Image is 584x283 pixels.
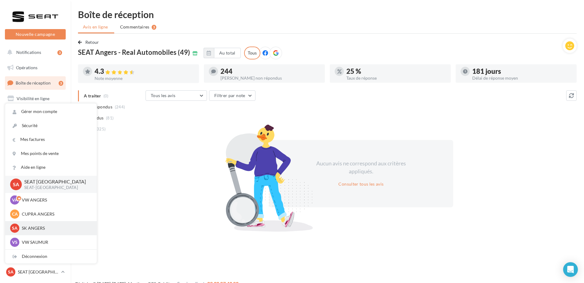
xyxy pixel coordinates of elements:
span: Visibilité en ligne [17,96,49,101]
button: Retour [78,39,102,46]
span: VA [12,197,18,203]
a: Contacts [4,123,67,135]
div: 3 [59,81,63,86]
p: SEAT-[GEOGRAPHIC_DATA] [24,185,87,191]
p: VW SAUMUR [22,239,89,245]
div: Tous [244,47,260,59]
div: Taux de réponse [346,76,446,80]
button: Au total [204,48,241,58]
div: Open Intercom Messenger [563,262,578,277]
button: Consulter tous les avis [336,180,386,188]
p: SEAT [GEOGRAPHIC_DATA] [18,269,59,275]
div: 181 jours [472,68,572,75]
div: Note moyenne [95,76,194,81]
button: Notifications 3 [4,46,64,59]
a: Boîte de réception3 [4,76,67,89]
a: Visibilité en ligne [4,92,67,105]
div: 3 [152,25,156,30]
span: SA [12,225,18,231]
div: [PERSON_NAME] non répondus [220,76,320,80]
p: SEAT [GEOGRAPHIC_DATA] [24,178,87,185]
div: Aucun avis ne correspond aux critères appliqués. [308,160,414,175]
span: (244) [115,104,125,109]
span: SA [13,181,19,188]
div: 244 [220,68,320,75]
span: VS [12,239,18,245]
span: Boîte de réception [16,80,51,85]
a: SA SEAT [GEOGRAPHIC_DATA] [5,266,66,278]
a: Sécurité [5,119,97,133]
span: Retour [85,40,99,45]
a: Mes points de vente [5,147,97,160]
button: Au total [214,48,241,58]
a: Campagnes DataOnDemand [4,189,67,207]
a: Médiathèque [4,138,67,151]
p: CUPRA ANGERS [22,211,89,217]
p: VW ANGERS [22,197,89,203]
a: Aide en ligne [5,160,97,174]
div: 25 % [346,68,446,75]
a: PLV et print personnalisable [4,168,67,186]
span: (325) [95,126,106,131]
span: (81) [106,115,114,120]
a: Opérations [4,61,67,74]
button: Filtrer par note [209,90,255,101]
p: SK ANGERS [22,225,89,231]
div: Délai de réponse moyen [472,76,572,80]
span: CA [12,211,18,217]
div: Boîte de réception [78,10,577,19]
a: Gérer mon compte [5,105,97,119]
div: 3 [57,50,62,55]
span: SEAT Angers - Real Automobiles (49) [78,49,190,56]
button: Nouvelle campagne [5,29,66,40]
a: Calendrier [4,153,67,166]
a: Mes factures [5,133,97,146]
span: Opérations [16,65,37,70]
span: Tous les avis [151,93,176,98]
span: Commentaires [120,24,150,30]
button: Tous les avis [146,90,207,101]
div: 4.3 [95,68,194,75]
div: Déconnexion [5,250,97,263]
span: SA [8,269,14,275]
span: Non répondus [84,104,112,110]
span: Notifications [16,50,41,55]
a: Campagnes [4,108,67,120]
